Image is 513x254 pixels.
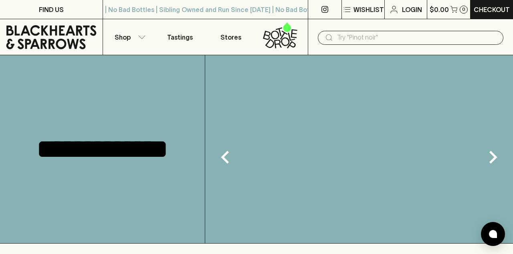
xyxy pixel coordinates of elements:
[489,230,497,238] img: bubble-icon
[353,5,384,14] p: Wishlist
[402,5,422,14] p: Login
[462,7,465,12] p: 0
[477,141,509,173] button: Next
[206,19,257,55] a: Stores
[103,19,154,55] button: Shop
[220,32,241,42] p: Stores
[337,31,497,44] input: Try "Pinot noir"
[205,55,513,243] img: gif;base64,R0lGODlhAQABAAAAACH5BAEKAAEALAAAAAABAAEAAAICTAEAOw==
[154,19,206,55] a: Tastings
[430,5,449,14] p: $0.00
[167,32,193,42] p: Tastings
[39,5,64,14] p: FIND US
[474,5,510,14] p: Checkout
[115,32,131,42] p: Shop
[209,141,241,173] button: Previous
